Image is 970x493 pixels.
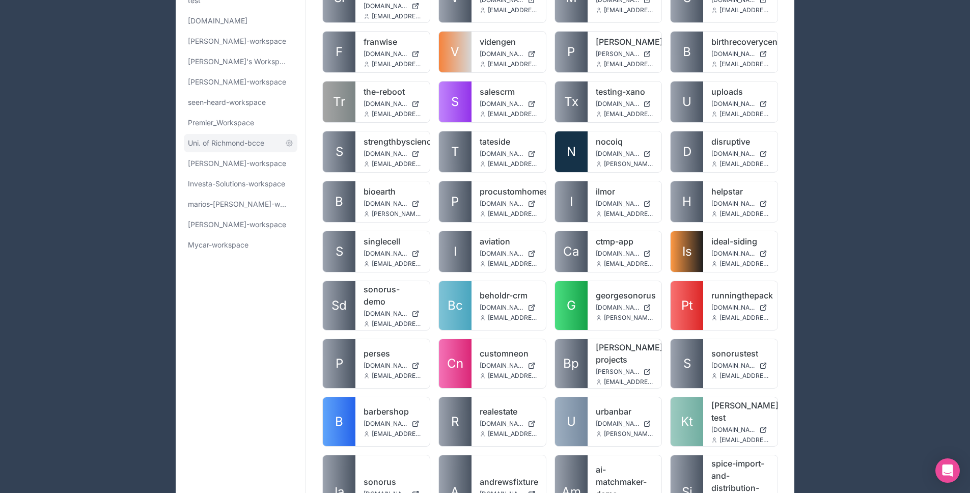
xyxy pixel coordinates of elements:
span: [EMAIL_ADDRESS][DOMAIN_NAME] [372,12,422,20]
span: [EMAIL_ADDRESS][DOMAIN_NAME] [719,314,769,322]
a: R [439,397,472,446]
span: [PERSON_NAME][EMAIL_ADDRESS][DOMAIN_NAME] [604,314,654,322]
span: [EMAIL_ADDRESS][DOMAIN_NAME] [372,260,422,268]
a: bioearth [364,185,422,198]
a: marios-[PERSON_NAME]-workspace [184,195,297,213]
a: Bc [439,281,472,330]
a: [PERSON_NAME]-workspace [184,215,297,234]
span: [DOMAIN_NAME] [711,250,755,258]
a: [PERSON_NAME]-workspace [184,32,297,50]
a: Cn [439,339,472,388]
span: [DOMAIN_NAME] [364,150,407,158]
span: [DOMAIN_NAME] [711,100,755,108]
a: [DOMAIN_NAME] [596,100,654,108]
span: [DOMAIN_NAME] [711,304,755,312]
span: [EMAIL_ADDRESS][DOMAIN_NAME] [372,320,422,328]
a: [DOMAIN_NAME] [480,250,538,258]
a: the-reboot [364,86,422,98]
a: [DOMAIN_NAME] [711,426,769,434]
span: H [682,194,691,210]
span: [DOMAIN_NAME] [711,200,755,208]
a: Pt [671,281,703,330]
a: ilmor [596,185,654,198]
a: customneon [480,347,538,360]
a: [DOMAIN_NAME] [596,150,654,158]
span: [EMAIL_ADDRESS][DOMAIN_NAME] [604,110,654,118]
span: T [451,144,459,160]
span: [DOMAIN_NAME] [364,310,407,318]
span: [PERSON_NAME][DOMAIN_NAME] [596,368,640,376]
span: P [451,194,459,210]
span: G [567,297,576,314]
span: [DOMAIN_NAME] [480,304,523,312]
a: [DOMAIN_NAME] [480,100,538,108]
a: [DOMAIN_NAME] [596,304,654,312]
span: [DOMAIN_NAME] [596,150,640,158]
a: [PERSON_NAME] [596,36,654,48]
span: [DOMAIN_NAME] [711,150,755,158]
a: I [555,181,588,222]
a: [DOMAIN_NAME] [596,200,654,208]
span: Investa-Solutions-workspace [188,179,285,189]
a: [DOMAIN_NAME] [480,362,538,370]
a: [PERSON_NAME]-test [711,399,769,424]
a: disruptive [711,135,769,148]
a: U [555,397,588,446]
span: [EMAIL_ADDRESS][DOMAIN_NAME] [719,60,769,68]
span: Kt [681,414,693,430]
span: Bp [563,355,579,372]
a: [DOMAIN_NAME] [364,200,422,208]
a: V [439,32,472,72]
a: franwise [364,36,422,48]
span: [DOMAIN_NAME] [711,426,755,434]
span: [PERSON_NAME][EMAIL_ADDRESS][DOMAIN_NAME] [372,210,422,218]
span: P [567,44,575,60]
span: I [570,194,573,210]
a: aviation [480,235,538,248]
span: Pt [681,297,693,314]
a: P [439,181,472,222]
span: S [336,144,343,160]
span: Is [682,243,692,260]
span: [PERSON_NAME]-workspace [188,36,286,46]
a: [PERSON_NAME]'s Workspace [184,52,297,71]
span: Cn [447,355,463,372]
a: sonorustest [711,347,769,360]
span: [EMAIL_ADDRESS][DOMAIN_NAME] [488,430,538,438]
span: [PERSON_NAME]-workspace [188,220,286,230]
a: uploads [711,86,769,98]
span: [DOMAIN_NAME] [596,250,640,258]
a: T [439,131,472,172]
span: [DOMAIN_NAME] [480,150,523,158]
span: [EMAIL_ADDRESS][DOMAIN_NAME] [719,160,769,168]
span: [EMAIL_ADDRESS][DOMAIN_NAME] [372,60,422,68]
a: S [323,131,355,172]
span: [EMAIL_ADDRESS][DOMAIN_NAME] [488,260,538,268]
a: andrewsfixture [480,476,538,488]
a: [DOMAIN_NAME] [596,250,654,258]
a: georgesonorus [596,289,654,302]
span: [EMAIL_ADDRESS][DOMAIN_NAME] [604,260,654,268]
a: S [439,81,472,122]
a: [PERSON_NAME]-workspace [184,154,297,173]
a: [DOMAIN_NAME] [184,12,297,30]
span: marios-[PERSON_NAME]-workspace [188,199,289,209]
a: [PERSON_NAME]-projects [596,341,654,366]
a: Sd [323,281,355,330]
span: [DOMAIN_NAME] [711,50,755,58]
a: B [323,181,355,222]
a: [DOMAIN_NAME] [711,200,769,208]
a: singlecell [364,235,422,248]
a: [DOMAIN_NAME] [711,304,769,312]
a: seen-heard-workspace [184,93,297,112]
span: [PERSON_NAME][EMAIL_ADDRESS][DOMAIN_NAME] [604,160,654,168]
span: [EMAIL_ADDRESS][DOMAIN_NAME] [604,6,654,14]
a: B [323,397,355,446]
a: P [323,339,355,388]
a: P [555,32,588,72]
a: B [671,32,703,72]
a: testing-xano [596,86,654,98]
span: U [682,94,691,110]
a: U [671,81,703,122]
a: [DOMAIN_NAME] [364,50,422,58]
